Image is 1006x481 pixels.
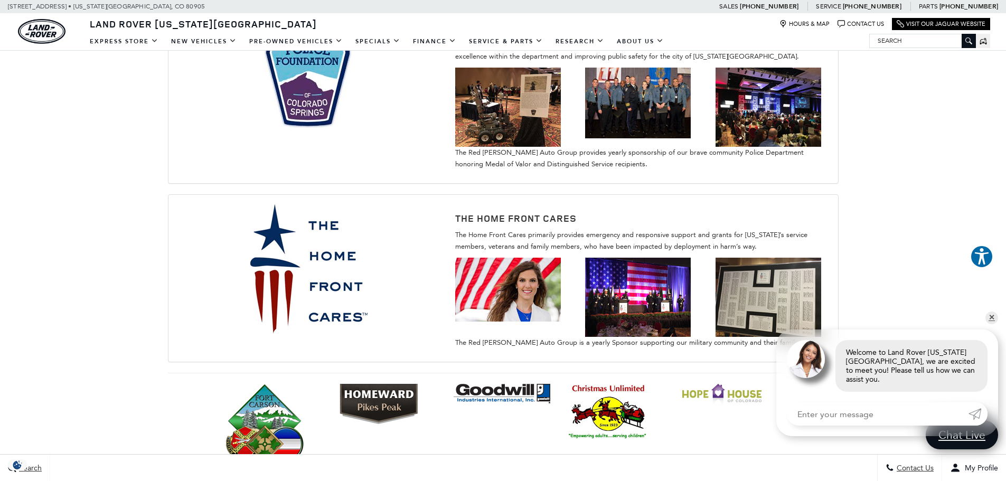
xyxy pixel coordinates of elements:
img: Police-Foundation [455,68,561,147]
a: Service & Parts [463,32,549,51]
img: Police-Foundation [585,68,691,138]
span: Service [816,3,841,10]
img: Christmas Unlimited [568,384,647,439]
a: EXPRESS STORE [83,32,165,51]
a: Land Rover [US_STATE][GEOGRAPHIC_DATA] [83,17,323,30]
p: The Home Front Cares primarily provides emergency and responsive support and grants for [US_STATE... [455,229,830,252]
img: Land Rover [18,19,65,44]
p: The Red [PERSON_NAME] Auto Group provides yearly sponsorship of our brave community Police Depart... [455,147,830,170]
div: Welcome to Land Rover [US_STATE][GEOGRAPHIC_DATA], we are excited to meet you! Please tell us how... [835,340,988,392]
img: The Home Front Cares [716,258,821,337]
span: Sales [719,3,738,10]
span: Parts [919,3,938,10]
a: Visit Our Jaguar Website [897,20,985,28]
img: The Home Front Cares [455,258,561,322]
a: Research [549,32,610,51]
input: Enter your message [787,402,969,426]
p: The Red [PERSON_NAME] Auto Group is a yearly Sponsor supporting our military community and their ... [455,337,830,348]
a: [PHONE_NUMBER] [939,2,998,11]
img: Police-Foundation [716,68,821,147]
a: Hours & Map [779,20,830,28]
img: Agent profile photo [787,340,825,378]
img: Homeward Pikes Peak [339,384,418,424]
a: Contact Us [838,20,884,28]
img: Goodwill [454,384,550,404]
a: land-rover [18,19,65,44]
a: [PHONE_NUMBER] [843,2,901,11]
h3: The Home Front Cares [455,213,830,224]
a: New Vehicles [165,32,243,51]
img: Police-Foundation [242,13,374,145]
a: Specials [349,32,407,51]
a: Pre-Owned Vehicles [243,32,349,51]
aside: Accessibility Help Desk [970,245,993,270]
span: Land Rover [US_STATE][GEOGRAPHIC_DATA] [90,17,317,30]
img: The Home Front Cares [242,203,374,335]
span: Contact Us [894,464,934,473]
a: [PHONE_NUMBER] [740,2,798,11]
input: Search [870,34,975,47]
a: Submit [969,402,988,426]
a: [STREET_ADDRESS] • [US_STATE][GEOGRAPHIC_DATA], CO 80905 [8,3,205,10]
button: Explore your accessibility options [970,245,993,268]
a: Finance [407,32,463,51]
div: Privacy Settings [5,459,30,470]
img: Fort Carson [225,384,304,463]
img: The Home Front Cares [585,258,691,337]
nav: Main Navigation [83,32,670,51]
a: About Us [610,32,670,51]
img: Hope House [682,384,761,412]
button: Open user profile menu [942,455,1006,481]
span: My Profile [961,464,998,473]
